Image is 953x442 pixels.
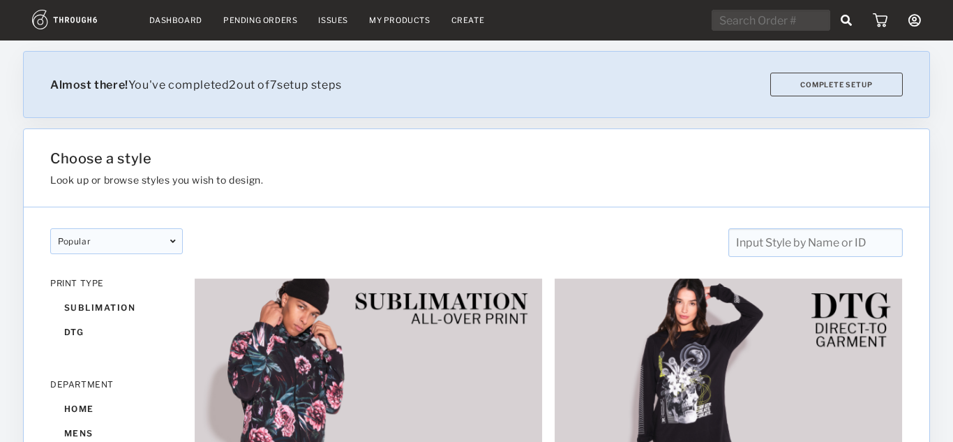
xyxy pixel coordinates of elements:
h1: Choose a style [50,150,759,167]
div: DEPARTMENT [50,379,183,390]
div: dtg [50,320,183,344]
h3: Look up or browse styles you wish to design. [50,174,759,186]
a: Pending Orders [223,15,297,25]
input: Input Style by Name or ID [728,228,903,257]
div: PRINT TYPE [50,278,183,288]
div: sublimation [50,295,183,320]
img: logo.1c10ca64.svg [32,10,128,29]
input: Search Order # [712,10,830,31]
a: Create [451,15,485,25]
button: Complete Setup [770,73,903,96]
img: icon_cart.dab5cea1.svg [873,13,887,27]
a: My Products [369,15,430,25]
a: Issues [318,15,348,25]
div: home [50,397,183,421]
a: Dashboard [149,15,202,25]
div: popular [50,228,183,254]
b: Almost there! [50,78,128,91]
span: You've completed 2 out of 7 setup steps [50,78,342,91]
